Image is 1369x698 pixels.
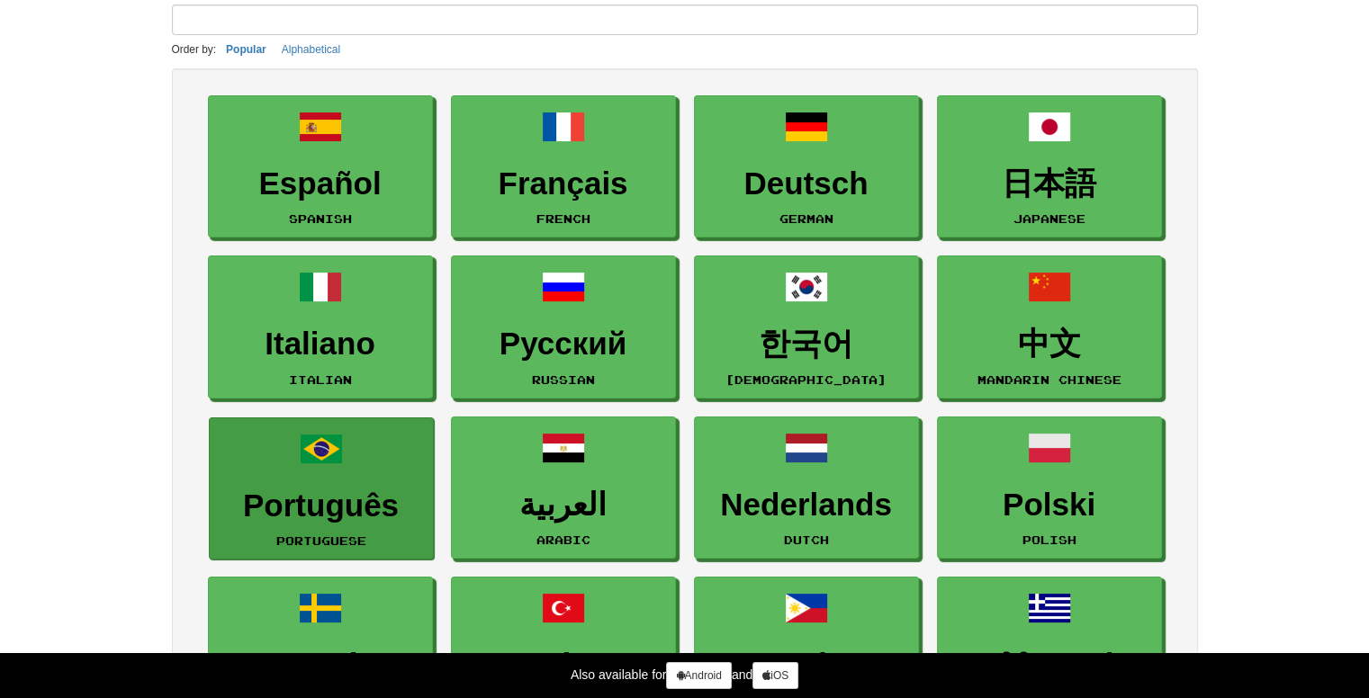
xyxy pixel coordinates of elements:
button: Popular [221,40,272,59]
small: Russian [532,373,595,386]
h3: Polski [947,488,1152,523]
a: РусскийRussian [451,255,676,398]
small: [DEMOGRAPHIC_DATA] [725,373,887,386]
small: Japanese [1013,212,1085,225]
h3: Türkçe [461,648,666,683]
small: Mandarin Chinese [977,373,1121,386]
small: French [536,212,590,225]
h3: 한국어 [704,327,909,362]
h3: العربية [461,488,666,523]
h3: Français [461,166,666,201]
small: Order by: [172,43,217,56]
h3: Português [219,488,424,523]
a: ItalianoItalian [208,255,433,398]
h3: Русский [461,327,666,362]
small: German [779,212,833,225]
h3: Svenska [218,648,423,683]
small: Spanish [289,212,352,225]
a: iOS [752,662,798,689]
a: 한국어[DEMOGRAPHIC_DATA] [694,255,919,398]
h3: Ελληνικά [947,648,1152,683]
button: Alphabetical [276,40,346,59]
h3: 中文 [947,327,1152,362]
small: Polish [1022,533,1076,546]
a: PortuguêsPortuguese [209,417,434,560]
a: 中文Mandarin Chinese [937,255,1162,398]
a: العربيةArabic [451,416,676,559]
small: Dutch [784,533,829,546]
a: PolskiPolish [937,416,1162,559]
a: FrançaisFrench [451,95,676,238]
a: DeutschGerman [694,95,919,238]
a: NederlandsDutch [694,416,919,559]
h3: 日本語 [947,166,1152,201]
small: Italian [289,373,352,386]
a: EspañolSpanish [208,95,433,238]
small: Portuguese [276,534,366,547]
h3: Español [218,166,423,201]
h3: Nederlands [704,488,909,523]
h3: Deutsch [704,166,909,201]
a: 日本語Japanese [937,95,1162,238]
a: Android [666,662,731,689]
h3: Tagalog [704,648,909,683]
h3: Italiano [218,327,423,362]
small: Arabic [536,533,590,546]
